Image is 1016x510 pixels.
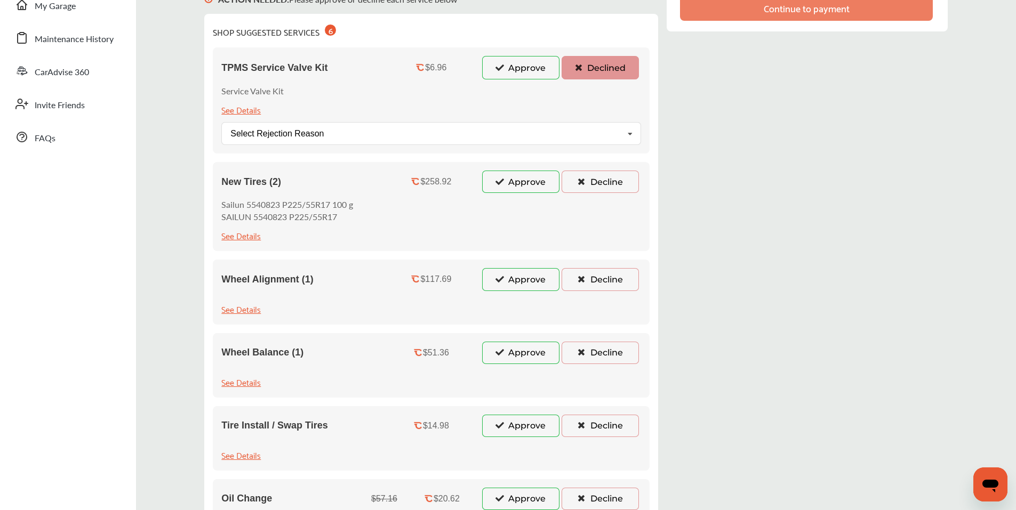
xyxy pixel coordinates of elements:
[482,488,559,510] button: Approve
[221,102,261,117] div: See Details
[221,176,281,188] span: New Tires (2)
[221,493,272,504] span: Oil Change
[482,268,559,290] button: Approve
[221,198,353,211] p: Sailun 5540823 P225/55R17 100 g
[325,25,336,36] div: 6
[562,268,639,290] button: Decline
[213,22,336,39] div: SHOP SUGGESTED SERVICES
[562,415,639,437] button: Decline
[423,348,449,358] div: $51.36
[10,24,125,52] a: Maintenance History
[482,415,559,437] button: Approve
[562,488,639,510] button: Decline
[425,63,446,72] div: $6.96
[221,62,327,74] span: TPMS Service Valve Kit
[230,129,324,138] div: Select Rejection Reason
[35,33,114,46] span: Maintenance History
[420,177,451,187] div: $258.92
[420,274,451,284] div: $117.69
[482,56,559,79] button: Approve
[482,342,559,364] button: Approve
[562,171,639,193] button: Decline
[221,375,261,389] div: See Details
[221,448,261,462] div: See Details
[482,171,559,193] button: Approve
[764,3,850,13] div: Continue to payment
[221,347,303,358] span: Wheel Balance (1)
[10,90,125,118] a: Invite Friends
[434,494,460,504] div: $20.62
[221,274,313,285] span: Wheel Alignment (1)
[973,467,1007,501] iframe: Button to launch messaging window
[35,99,85,112] span: Invite Friends
[10,123,125,151] a: FAQs
[35,132,55,145] span: FAQs
[423,421,449,431] div: $14.98
[221,302,261,316] div: See Details
[562,56,639,79] button: Declined
[221,420,327,431] span: Tire Install / Swap Tires
[35,66,89,79] span: CarAdvise 360
[221,85,284,97] p: Service Valve Kit
[562,342,639,364] button: Decline
[371,494,397,504] div: $57.16
[221,228,261,242] div: See Details
[10,57,125,85] a: CarAdvise 360
[221,211,353,223] p: SAILUN 5540823 P225/55R17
